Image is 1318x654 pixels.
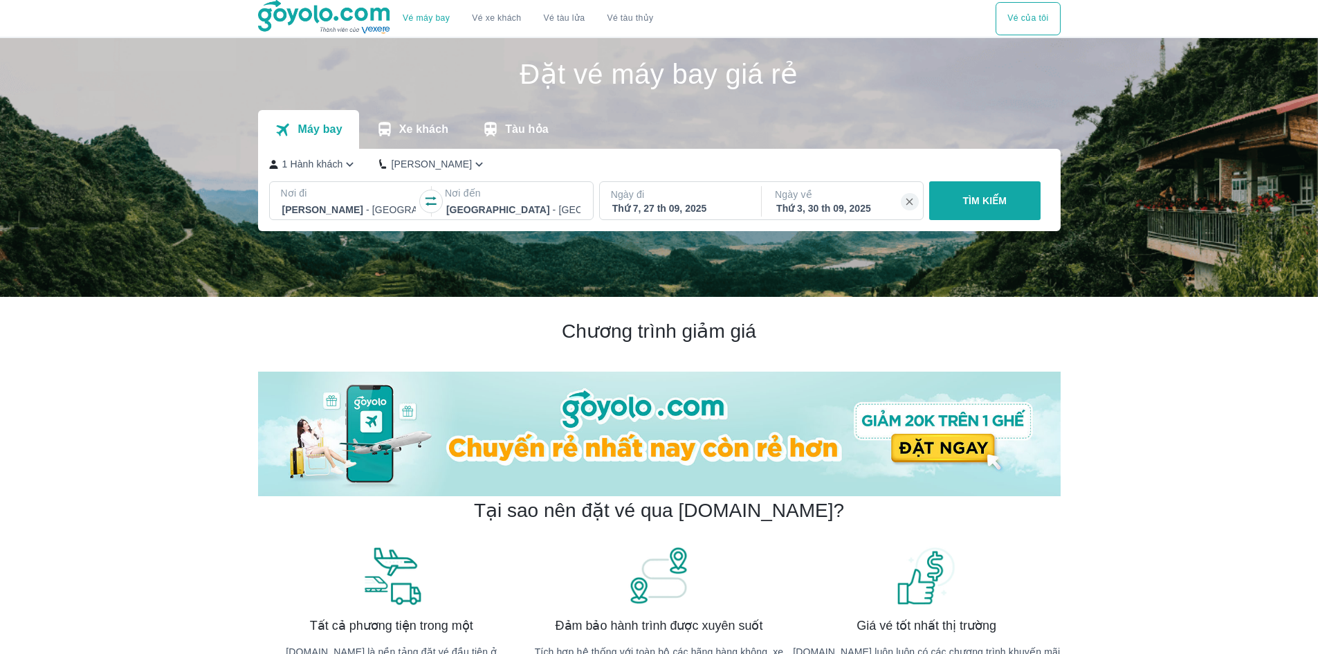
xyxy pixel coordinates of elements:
p: Nơi đến [445,186,582,200]
span: Giá vé tốt nhất thị trường [857,617,996,634]
p: TÌM KIẾM [962,194,1007,208]
h1: Đặt vé máy bay giá rẻ [258,60,1061,88]
div: choose transportation mode [996,2,1060,35]
div: transportation tabs [258,110,565,149]
p: Nơi đi [281,186,418,200]
p: Ngày đi [611,188,748,201]
a: Vé máy bay [403,13,450,24]
button: [PERSON_NAME] [379,157,486,172]
h2: Tại sao nên đặt vé qua [DOMAIN_NAME]? [474,498,844,523]
a: Vé xe khách [472,13,521,24]
img: banner [628,545,690,606]
p: 1 Hành khách [282,157,343,171]
div: choose transportation mode [392,2,664,35]
button: 1 Hành khách [269,157,358,172]
span: Tất cả phương tiện trong một [310,617,473,634]
p: Ngày về [775,188,912,201]
button: Vé của tôi [996,2,1060,35]
img: banner-home [258,372,1061,496]
img: banner [895,545,958,606]
p: Xe khách [399,122,448,136]
p: Máy bay [298,122,342,136]
button: TÌM KIẾM [929,181,1041,220]
img: banner [360,545,423,606]
span: Đảm bảo hành trình được xuyên suốt [556,617,763,634]
p: Tàu hỏa [505,122,549,136]
div: Thứ 3, 30 th 09, 2025 [776,201,910,215]
a: Vé tàu lửa [533,2,596,35]
button: Vé tàu thủy [596,2,664,35]
h2: Chương trình giảm giá [258,319,1061,344]
div: Thứ 7, 27 th 09, 2025 [612,201,747,215]
p: [PERSON_NAME] [391,157,472,171]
